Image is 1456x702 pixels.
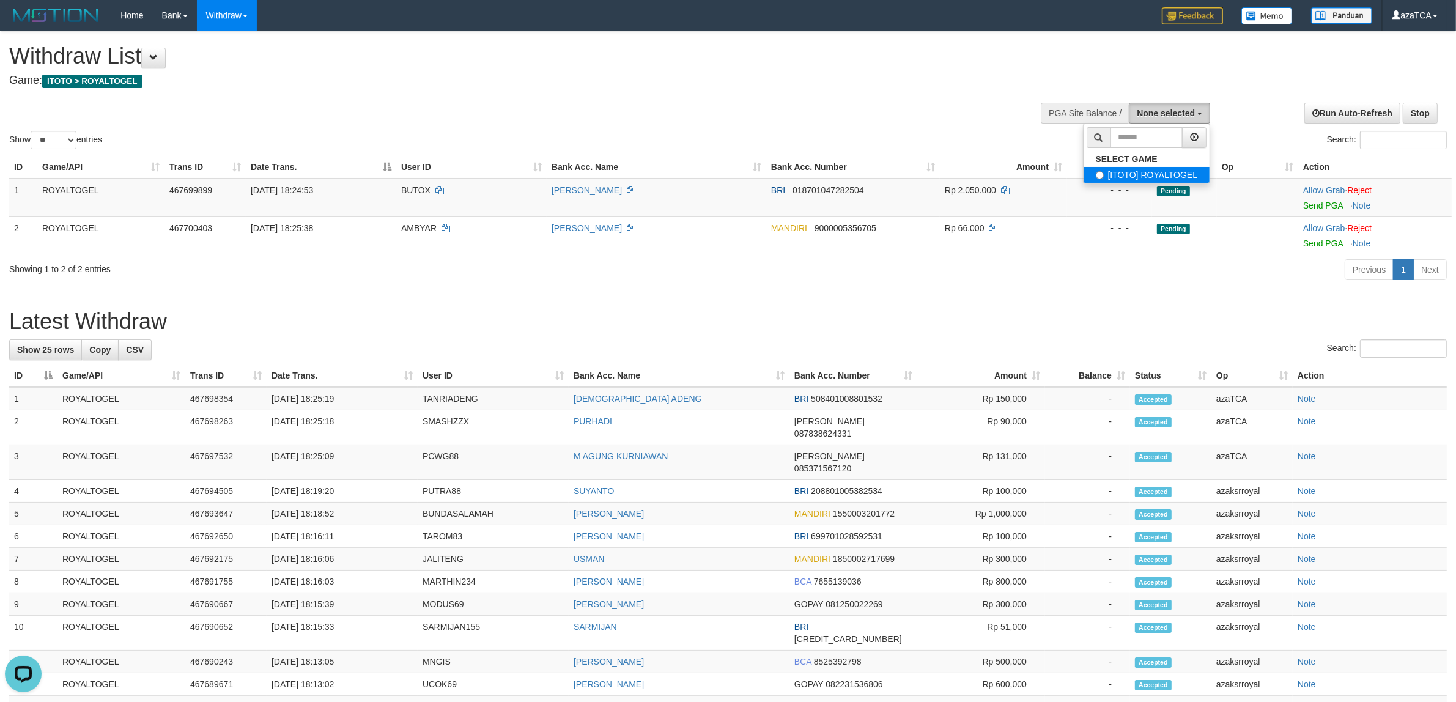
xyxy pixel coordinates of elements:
[1096,171,1104,179] input: [ITOTO] ROYALTOGEL
[418,525,569,548] td: TAROM83
[185,387,267,410] td: 467698354
[771,185,785,195] span: BRI
[1211,445,1293,480] td: azaTCA
[1096,154,1158,164] b: SELECT GAME
[1045,480,1130,503] td: -
[1345,259,1394,280] a: Previous
[945,223,985,233] span: Rp 66.000
[1327,131,1447,149] label: Search:
[917,480,1045,503] td: Rp 100,000
[1293,364,1447,387] th: Action
[57,364,185,387] th: Game/API: activate to sort column ascending
[1135,394,1172,405] span: Accepted
[126,345,144,355] span: CSV
[794,577,811,586] span: BCA
[9,445,57,480] td: 3
[185,480,267,503] td: 467694505
[185,616,267,651] td: 467690652
[57,548,185,571] td: ROYALTOGEL
[246,156,396,179] th: Date Trans.: activate to sort column descending
[574,509,644,519] a: [PERSON_NAME]
[267,548,418,571] td: [DATE] 18:16:06
[1304,103,1400,124] a: Run Auto-Refresh
[267,410,418,445] td: [DATE] 18:25:18
[9,387,57,410] td: 1
[418,387,569,410] td: TANRIADENG
[1045,525,1130,548] td: -
[57,525,185,548] td: ROYALTOGEL
[789,364,917,387] th: Bank Acc. Number: activate to sort column ascending
[267,571,418,593] td: [DATE] 18:16:03
[794,429,851,438] span: Copy 087838624331 to clipboard
[31,131,76,149] select: Showentries
[794,657,811,667] span: BCA
[794,599,823,609] span: GOPAY
[9,410,57,445] td: 2
[267,387,418,410] td: [DATE] 18:25:19
[1157,186,1190,196] span: Pending
[1327,339,1447,358] label: Search:
[1129,103,1210,124] button: None selected
[771,223,807,233] span: MANDIRI
[1045,445,1130,480] td: -
[574,577,644,586] a: [PERSON_NAME]
[833,509,895,519] span: Copy 1550003201772 to clipboard
[1303,238,1343,248] a: Send PGA
[169,223,212,233] span: 467700403
[1135,532,1172,542] span: Accepted
[57,387,185,410] td: ROYALTOGEL
[1303,223,1345,233] a: Allow Grab
[57,445,185,480] td: ROYALTOGEL
[5,5,42,42] button: Open LiveChat chat widget
[418,651,569,673] td: MNGIS
[1241,7,1293,24] img: Button%20Memo.svg
[794,634,902,644] span: Copy 111701022800501 to clipboard
[794,679,823,689] span: GOPAY
[418,410,569,445] td: SMASHZZX
[1135,657,1172,668] span: Accepted
[552,185,622,195] a: [PERSON_NAME]
[267,480,418,503] td: [DATE] 18:19:20
[418,364,569,387] th: User ID: activate to sort column ascending
[1393,259,1414,280] a: 1
[1311,7,1372,24] img: panduan.png
[169,185,212,195] span: 467699899
[185,571,267,593] td: 467691755
[1303,201,1343,210] a: Send PGA
[917,571,1045,593] td: Rp 800,000
[1298,622,1316,632] a: Note
[917,410,1045,445] td: Rp 90,000
[574,394,702,404] a: [DEMOGRAPHIC_DATA] ADENG
[945,185,996,195] span: Rp 2.050.000
[1045,387,1130,410] td: -
[794,486,808,496] span: BRI
[917,387,1045,410] td: Rp 150,000
[574,599,644,609] a: [PERSON_NAME]
[794,451,865,461] span: [PERSON_NAME]
[418,445,569,480] td: PCWG88
[1403,103,1438,124] a: Stop
[267,364,418,387] th: Date Trans.: activate to sort column ascending
[1045,593,1130,616] td: -
[1298,599,1316,609] a: Note
[1045,673,1130,696] td: -
[574,622,617,632] a: SARMIJAN
[185,445,267,480] td: 467697532
[1298,216,1452,254] td: ·
[185,410,267,445] td: 467698263
[9,179,37,217] td: 1
[9,131,102,149] label: Show entries
[1045,503,1130,525] td: -
[9,571,57,593] td: 8
[185,525,267,548] td: 467692650
[794,416,865,426] span: [PERSON_NAME]
[917,445,1045,480] td: Rp 131,000
[9,364,57,387] th: ID: activate to sort column descending
[1303,185,1347,195] span: ·
[1353,238,1371,248] a: Note
[1211,503,1293,525] td: azaksrroyal
[1135,600,1172,610] span: Accepted
[267,593,418,616] td: [DATE] 18:15:39
[164,156,246,179] th: Trans ID: activate to sort column ascending
[9,525,57,548] td: 6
